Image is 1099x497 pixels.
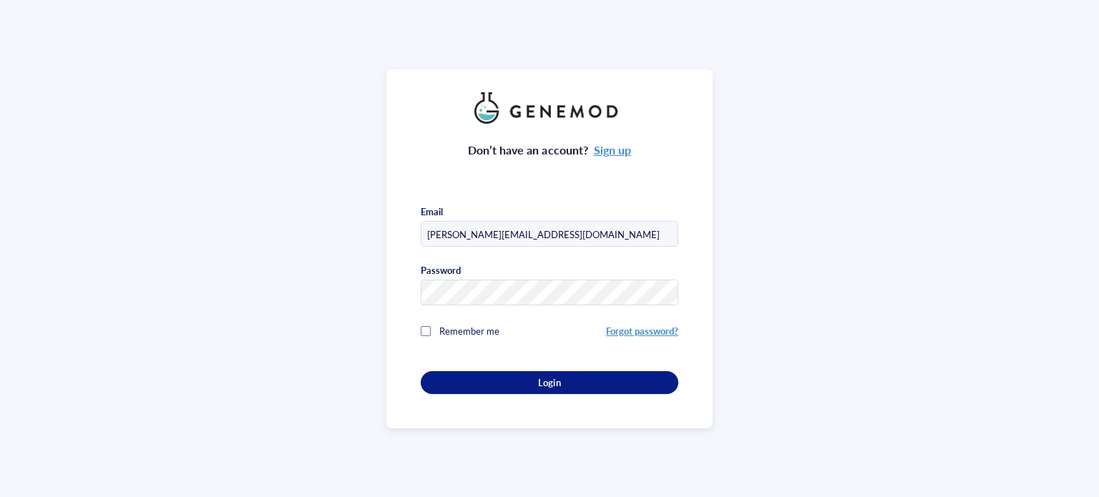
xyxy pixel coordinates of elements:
[421,205,443,218] div: Email
[538,376,560,389] span: Login
[594,142,631,158] a: Sign up
[468,141,631,159] div: Don’t have an account?
[421,264,461,277] div: Password
[474,92,625,124] img: genemod_logo_light-BcqUzbGq.png
[421,371,678,394] button: Login
[606,324,678,338] a: Forgot password?
[439,324,499,338] span: Remember me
